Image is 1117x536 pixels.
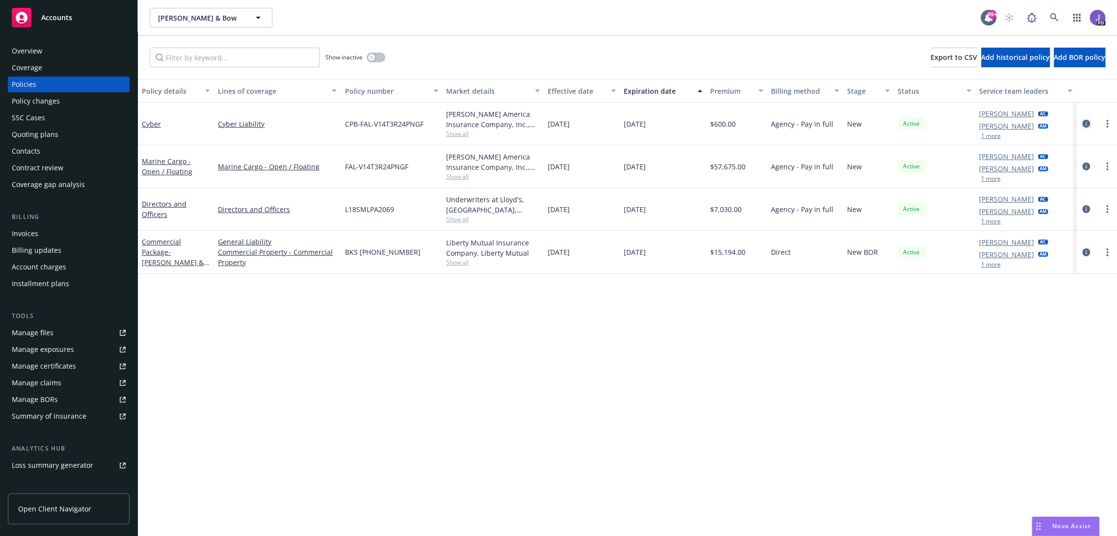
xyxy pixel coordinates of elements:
[12,457,93,473] div: Loss summary generator
[1080,118,1092,130] a: circleInformation
[12,143,40,159] div: Contacts
[8,177,130,192] a: Coverage gap analysis
[345,247,420,257] span: BKS [PHONE_NUMBER]
[1054,53,1105,62] span: Add BOR policy
[8,457,130,473] a: Loss summary generator
[624,247,646,257] span: [DATE]
[544,79,620,103] button: Effective date
[12,110,45,126] div: SSC Cases
[624,204,646,214] span: [DATE]
[847,247,878,257] span: New BOR
[446,172,540,181] span: Show all
[847,86,879,96] div: Stage
[981,133,1001,139] button: 1 more
[8,276,130,292] a: Installment plans
[1022,8,1041,27] a: Report a Bug
[710,86,752,96] div: Premium
[624,161,646,172] span: [DATE]
[12,160,63,176] div: Contract review
[710,204,742,214] span: $7,030.00
[902,119,921,128] span: Active
[979,108,1034,119] a: [PERSON_NAME]
[624,119,646,129] span: [DATE]
[771,86,828,96] div: Billing method
[214,79,341,103] button: Lines of coverage
[12,177,85,192] div: Coverage gap analysis
[771,247,791,257] span: Direct
[446,215,540,223] span: Show all
[847,119,862,129] span: New
[979,237,1034,247] a: [PERSON_NAME]
[981,262,1001,268] button: 1 more
[771,161,833,172] span: Agency - Pay in full
[8,392,130,407] a: Manage BORs
[218,204,337,214] a: Directors and Officers
[548,86,605,96] div: Effective date
[8,342,130,357] a: Manage exposures
[138,79,214,103] button: Policy details
[18,504,91,514] span: Open Client Navigator
[8,110,130,126] a: SSC Cases
[142,86,199,96] div: Policy details
[624,86,691,96] div: Expiration date
[446,258,540,267] span: Show all
[8,226,130,241] a: Invoices
[931,48,977,67] button: Export to CSV
[981,218,1001,224] button: 1 more
[999,8,1019,27] a: Start snowing
[12,226,38,241] div: Invoices
[8,4,130,31] a: Accounts
[158,13,243,23] span: [PERSON_NAME] & Bow
[771,119,833,129] span: Agency - Pay in full
[142,119,161,129] a: Cyber
[41,14,72,22] span: Accounts
[706,79,767,103] button: Premium
[1101,203,1113,215] a: more
[767,79,843,103] button: Billing method
[142,199,186,219] a: Directors and Officers
[979,249,1034,260] a: [PERSON_NAME]
[12,408,86,424] div: Summary of insurance
[12,392,58,407] div: Manage BORs
[446,238,540,258] div: Liberty Mutual Insurance Company, Liberty Mutual
[1101,246,1113,258] a: more
[1054,48,1105,67] button: Add BOR policy
[894,79,975,103] button: Status
[548,161,570,172] span: [DATE]
[8,212,130,222] div: Billing
[1080,246,1092,258] a: circleInformation
[902,205,921,214] span: Active
[548,119,570,129] span: [DATE]
[8,242,130,258] a: Billing updates
[710,161,745,172] span: $57,675.00
[979,194,1034,204] a: [PERSON_NAME]
[12,127,58,142] div: Quoting plans
[8,311,130,321] div: Tools
[8,93,130,109] a: Policy changes
[979,151,1034,161] a: [PERSON_NAME]
[981,176,1001,182] button: 1 more
[898,86,960,96] div: Status
[8,127,130,142] a: Quoting plans
[710,247,745,257] span: $15,194.00
[981,48,1050,67] button: Add historical policy
[12,60,42,76] div: Coverage
[12,276,69,292] div: Installment plans
[1101,118,1113,130] a: more
[218,247,337,268] a: Commercial Property - Commercial Property
[8,143,130,159] a: Contacts
[1032,517,1044,536] div: Drag to move
[981,53,1050,62] span: Add historical policy
[142,157,192,176] a: Marine Cargo - Open / Floating
[1090,10,1105,26] img: photo
[979,121,1034,131] a: [PERSON_NAME]
[446,152,540,172] div: [PERSON_NAME] America Insurance Company, Inc., [PERSON_NAME] Group, [PERSON_NAME] Cargo
[12,358,76,374] div: Manage certificates
[12,77,36,92] div: Policies
[12,375,61,391] div: Manage claims
[979,86,1062,96] div: Service team leaders
[345,204,394,214] span: L18SMLPA2069
[8,444,130,454] div: Analytics hub
[1080,203,1092,215] a: circleInformation
[12,242,61,258] div: Billing updates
